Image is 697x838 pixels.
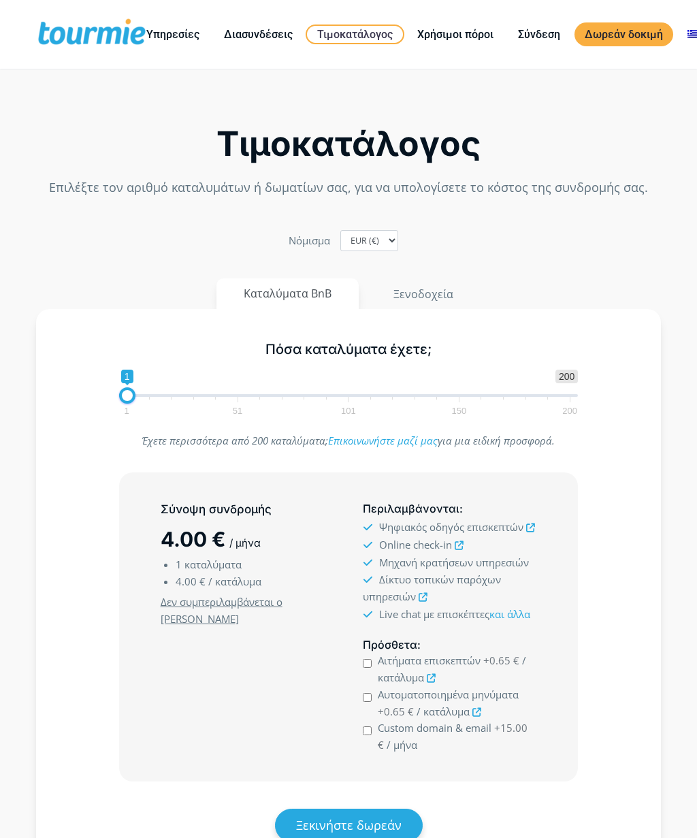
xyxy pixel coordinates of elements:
[363,502,459,515] span: Περιλαμβάνονται
[36,179,661,196] p: Επιλέξτε τον αριθμό καταλυμάτων ή δωματίων σας, για να υπολογίσετε το κόστος της συνδρομής σας.
[508,26,570,43] a: Σύνδεση
[216,278,359,309] button: Καταλύματα BnB
[407,26,504,43] a: Χρήσιμοι πόροι
[176,558,182,571] span: 1
[574,22,673,46] a: Δωρεάν δοκιμή
[289,232,330,249] label: Nόμισμα
[328,434,438,447] a: Επικοινωνήστε μαζί μας
[379,555,529,569] span: Μηχανή κρατήσεων υπηρεσιών
[379,607,530,621] span: Live chat με επισκέπτες
[378,654,481,667] span: Αιτήματα επισκεπτών
[378,688,519,701] span: Αυτοματοποιημένα μηνύματα
[119,340,579,359] h5: Πόσα καταλύματα έχετε;
[387,738,417,752] span: / μήνα
[339,408,358,414] span: 101
[363,499,536,519] h5: :
[119,432,579,449] p: Έχετε περισσότερα από 200 καταλύματα; για μια ειδική προσφορά.
[36,131,661,157] h2: Τιμοκατάλογος
[161,527,226,551] span: 4.00 €
[363,638,417,651] span: Πρόσθετα
[379,538,452,551] span: Online check-in
[136,26,210,43] a: Υπηρεσίες
[450,408,469,414] span: 150
[363,573,501,603] span: Δίκτυο τοπικών παρόχων υπηρεσιών
[229,536,261,549] span: / μήνα
[161,500,334,519] h5: Σύνοψη συνδρομής
[483,654,519,667] span: +0.65 €
[296,817,402,833] span: Ξεκινήστε δωρεάν
[161,595,282,626] u: Δεν συμπεριλαμβάνεται ο [PERSON_NAME]
[366,278,481,310] button: Ξενοδοχεία
[363,635,536,655] h5: :
[123,408,131,414] span: 1
[231,408,244,414] span: 51
[121,370,133,383] span: 1
[417,705,470,718] span: / κατάλυμα
[184,558,242,571] span: καταλύματα
[560,408,579,414] span: 200
[208,575,261,588] span: / κατάλυμα
[489,607,530,621] a: και άλλα
[378,721,491,735] span: Custom domain & email
[555,370,578,383] span: 200
[214,26,303,43] a: Διασυνδέσεις
[306,25,404,44] a: Τιμοκατάλογος
[379,520,523,534] span: Ψηφιακός οδηγός επισκεπτών
[378,705,414,718] span: +0.65 €
[176,575,206,588] span: 4.00 €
